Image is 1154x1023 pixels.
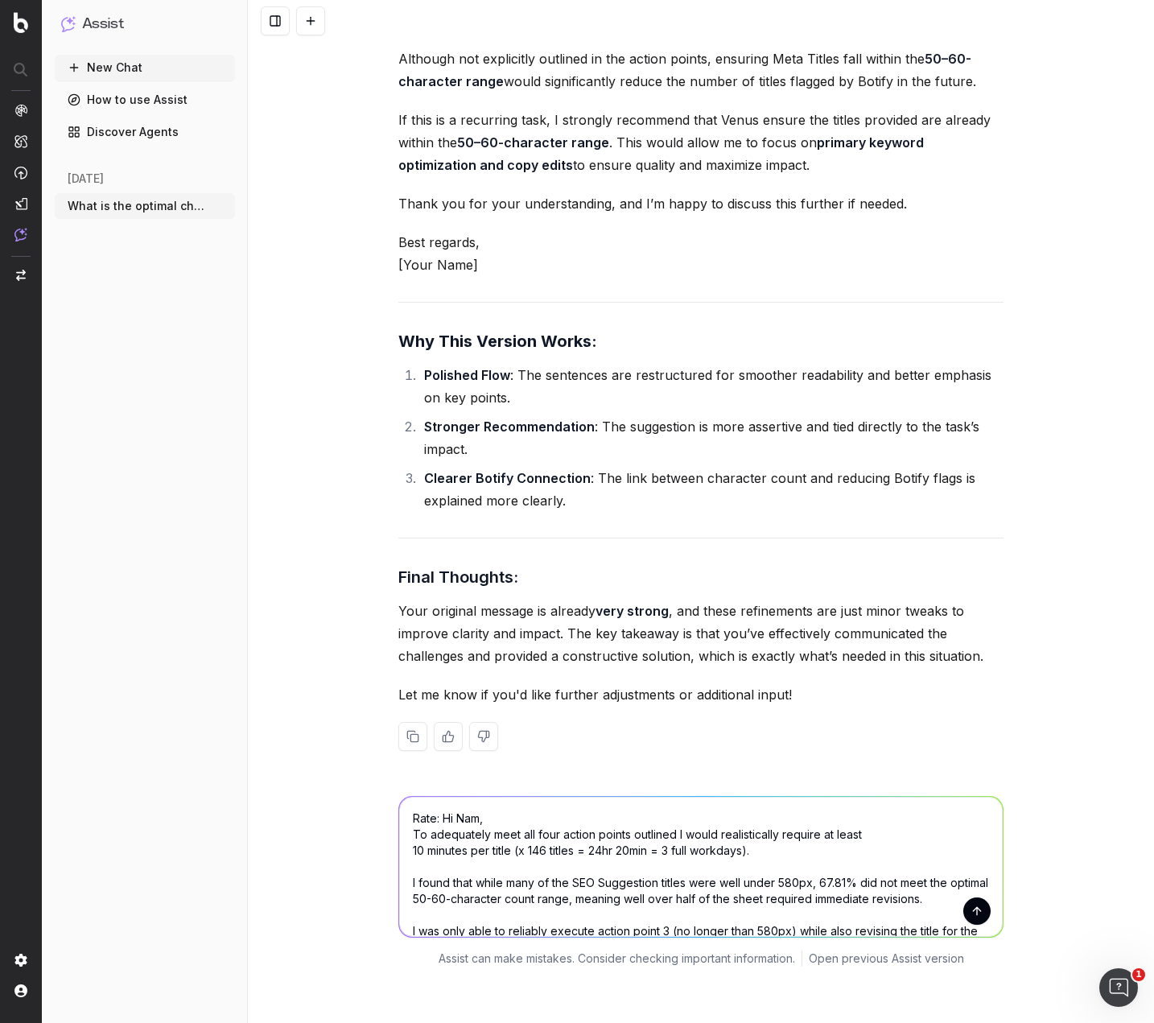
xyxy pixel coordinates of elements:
[55,87,235,113] a: How to use Assist
[457,134,609,151] strong: 50–60-character range
[398,192,1004,215] p: Thank you for your understanding, and I’m happy to discuss this further if needed.
[399,797,1003,937] textarea: Rate: Hi Na, To adequately meet all four action points outlined I would realistically require at ...
[424,419,595,435] strong: Stronger Recommendation
[398,47,1004,93] p: Although not explicitly outlined in the action points, ensuring Meta Titles fall within the would...
[68,171,104,187] span: [DATE]
[61,16,76,31] img: Assist
[439,951,795,967] p: Assist can make mistakes. Consider checking important information.
[14,228,27,241] img: Assist
[14,134,27,148] img: Intelligence
[61,13,229,35] button: Assist
[809,951,964,967] a: Open previous Assist version
[596,603,669,619] strong: very strong
[419,364,1004,409] li: : The sentences are restructured for smoother readability and better emphasis on key points.
[1132,968,1145,981] span: 1
[419,467,1004,512] li: : The link between character count and reducing Botify flags is explained more clearly.
[398,683,1004,706] p: Let me know if you'd like further adjustments or additional input!
[55,193,235,219] button: What is the optimal character count rang
[1099,968,1138,1007] iframe: Intercom live chat
[398,231,1004,276] p: Best regards, [Your Name]
[398,600,1004,667] p: Your original message is already , and these refinements are just minor tweaks to improve clarity...
[424,367,510,383] strong: Polished Flow
[55,55,235,80] button: New Chat
[419,415,1004,460] li: : The suggestion is more assertive and tied directly to the task’s impact.
[55,119,235,145] a: Discover Agents
[82,13,124,35] h1: Assist
[14,984,27,997] img: My account
[68,198,209,214] span: What is the optimal character count rang
[424,470,591,486] strong: Clearer Botify Connection
[398,332,597,351] strong: Why This Version Works:
[14,12,28,33] img: Botify logo
[14,104,27,117] img: Analytics
[398,564,1004,590] h3: Final Thoughts:
[16,270,26,281] img: Switch project
[14,166,27,179] img: Activation
[14,954,27,967] img: Setting
[14,197,27,210] img: Studio
[398,109,1004,176] p: If this is a recurring task, I strongly recommend that Venus ensure the titles provided are alrea...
